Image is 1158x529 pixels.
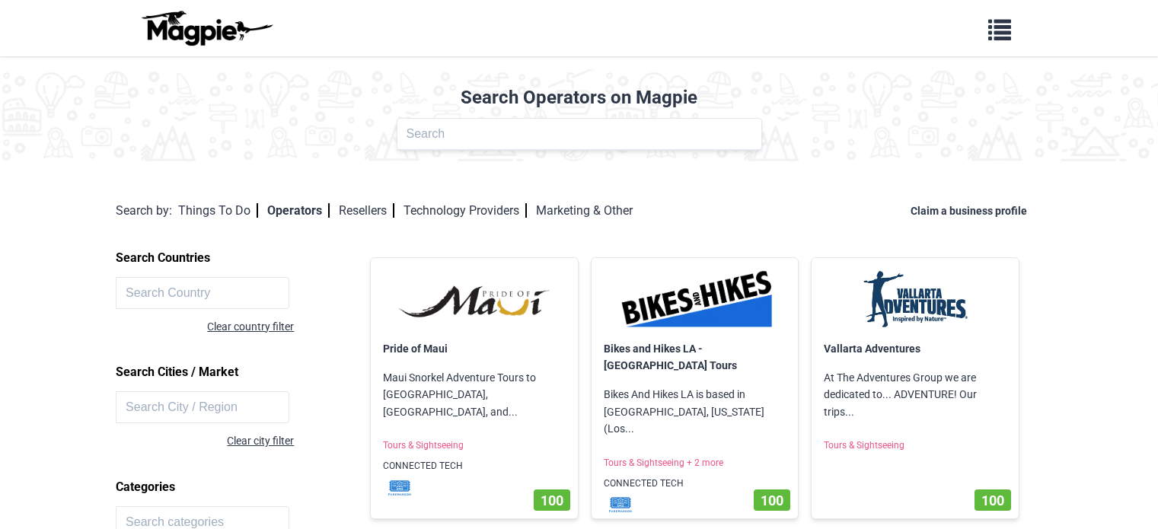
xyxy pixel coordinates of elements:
a: Pride of Maui [383,343,448,355]
p: CONNECTED TECH [592,470,799,497]
input: Search City / Region [116,391,289,423]
img: Vallarta Adventures logo [824,270,1006,328]
img: mf1jrhtrrkrdcsvakxwt.svg [377,480,423,496]
a: Bikes and Hikes LA - [GEOGRAPHIC_DATA] Tours [604,343,737,371]
a: Things To Do [178,203,258,218]
div: Search by: [116,201,172,221]
p: Tours & Sightseeing [371,432,578,459]
h2: Search Countries [116,245,347,271]
span: 100 [981,492,1004,508]
div: Clear city filter [116,432,294,449]
h2: Categories [116,474,347,500]
span: 100 [541,492,563,508]
img: Bikes and Hikes LA - Los Angeles Tours logo [604,270,786,328]
p: At The Adventures Group we are dedicated to... ADVENTURE! Our trips... [812,357,1019,432]
div: Clear country filter [116,318,294,335]
input: Search Country [116,277,289,309]
img: logo-ab69f6fb50320c5b225c76a69d11143b.png [138,10,275,46]
p: Maui Snorkel Adventure Tours to [GEOGRAPHIC_DATA], [GEOGRAPHIC_DATA], and... [371,357,578,432]
p: CONNECTED TECH [371,453,578,480]
p: Tours & Sightseeing + 2 more [592,450,799,476]
h2: Search Cities / Market [116,359,347,385]
p: Bikes And Hikes LA is based in [GEOGRAPHIC_DATA], [US_STATE] (Los... [592,374,799,449]
input: Search [397,118,762,150]
a: Technology Providers [404,203,527,218]
img: mf1jrhtrrkrdcsvakxwt.svg [598,497,643,512]
span: 100 [761,492,783,508]
a: Operators [267,203,330,218]
p: Tours & Sightseeing [812,432,1019,459]
a: Marketing & Other [536,203,633,218]
h2: Search Operators on Magpie [9,87,1149,109]
img: Pride of Maui logo [383,270,566,328]
a: Claim a business profile [911,205,1033,217]
a: Vallarta Adventures [824,343,920,355]
a: Resellers [339,203,394,218]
